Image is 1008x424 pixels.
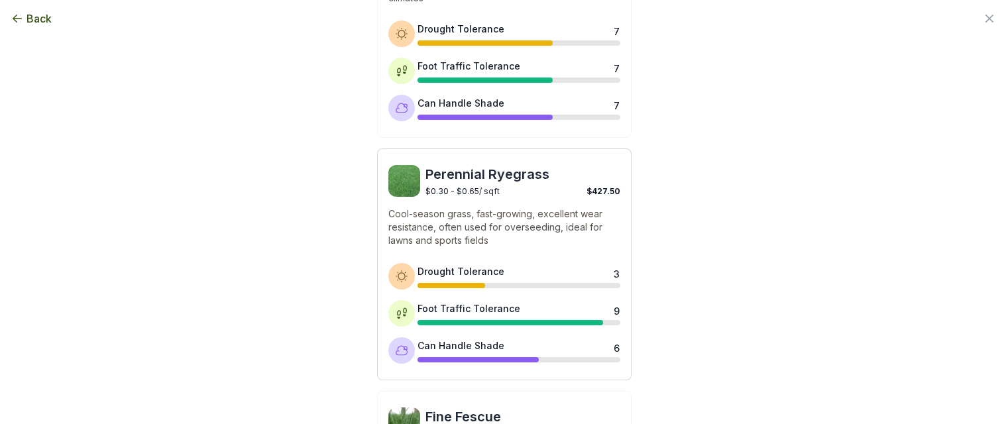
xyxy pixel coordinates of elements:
[614,304,619,315] div: 9
[388,165,420,197] img: Perennial Ryegrass sod image
[418,96,504,110] div: Can Handle Shade
[395,307,408,320] img: Foot traffic tolerance icon
[614,341,619,352] div: 6
[425,165,620,184] span: Perennial Ryegrass
[614,62,619,72] div: 7
[614,99,619,109] div: 7
[27,11,52,26] span: Back
[395,270,408,283] img: Drought tolerance icon
[11,11,52,26] button: Back
[587,186,620,196] span: $427.50
[388,207,620,247] p: Cool-season grass, fast-growing, excellent wear resistance, often used for overseeding, ideal for...
[425,186,500,196] span: $0.30 - $0.65 / sqft
[418,59,520,73] div: Foot Traffic Tolerance
[418,339,504,352] div: Can Handle Shade
[614,267,619,278] div: 3
[395,101,408,115] img: Shade tolerance icon
[418,264,504,278] div: Drought Tolerance
[395,64,408,78] img: Foot traffic tolerance icon
[395,344,408,357] img: Shade tolerance icon
[418,301,520,315] div: Foot Traffic Tolerance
